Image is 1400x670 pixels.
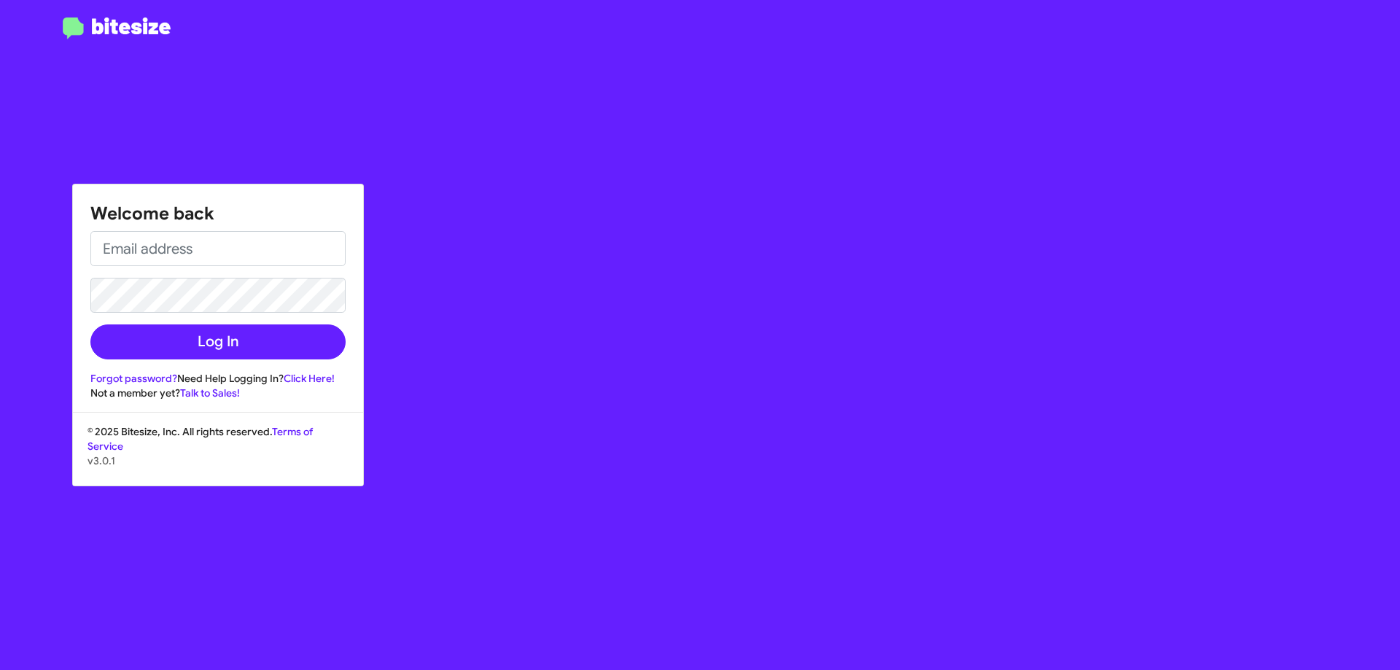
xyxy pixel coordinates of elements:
div: Not a member yet? [90,386,346,400]
a: Click Here! [284,372,335,385]
input: Email address [90,231,346,266]
button: Log In [90,324,346,359]
p: v3.0.1 [87,453,349,468]
a: Forgot password? [90,372,177,385]
div: Need Help Logging In? [90,371,346,386]
a: Talk to Sales! [180,386,240,400]
div: © 2025 Bitesize, Inc. All rights reserved. [73,424,363,486]
h1: Welcome back [90,202,346,225]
